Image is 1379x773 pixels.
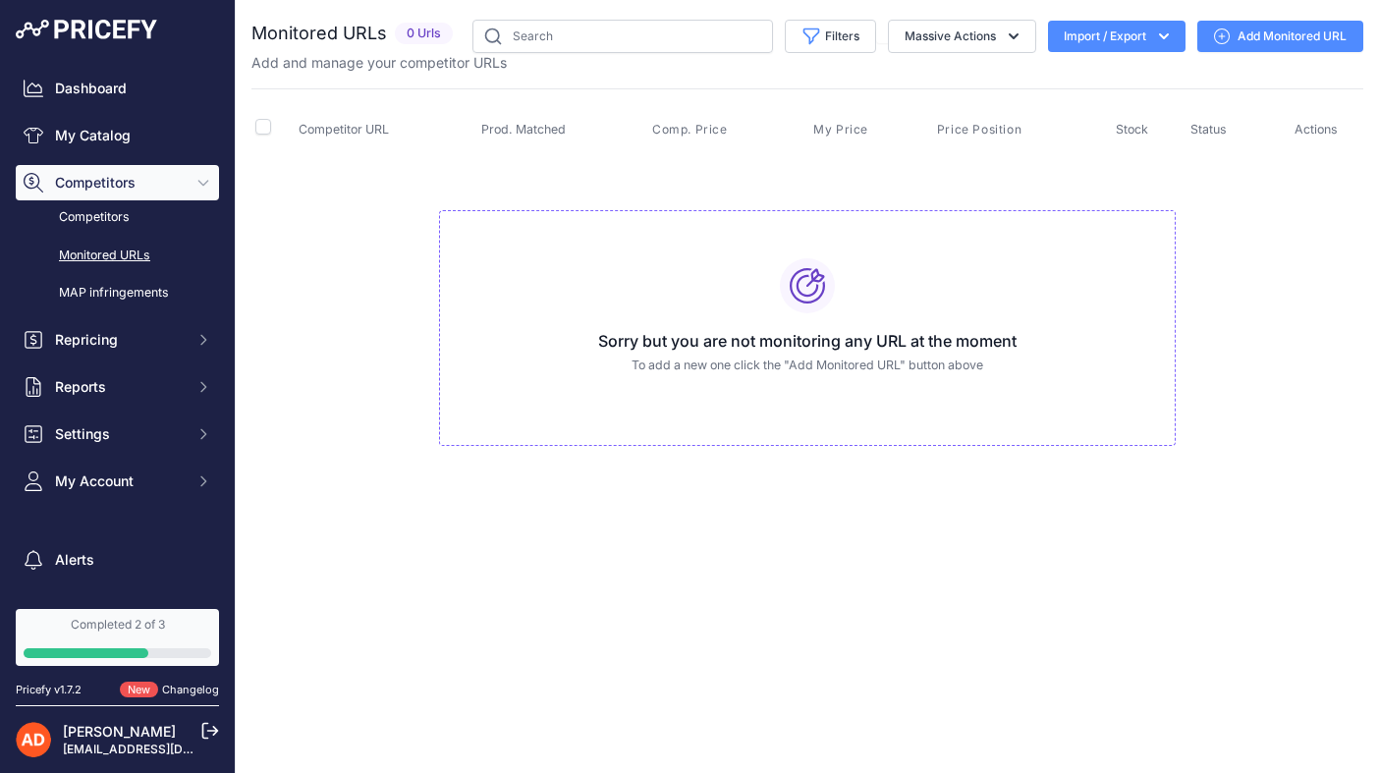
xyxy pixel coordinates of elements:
[395,23,453,45] span: 0 Urls
[813,122,872,138] button: My Price
[63,723,176,740] a: [PERSON_NAME]
[16,239,219,273] a: Monitored URLs
[472,20,773,53] input: Search
[16,682,82,698] div: Pricefy v1.7.2
[16,200,219,235] a: Competitors
[456,357,1159,375] p: To add a new one click the "Add Monitored URL" button above
[55,173,184,193] span: Competitors
[16,118,219,153] a: My Catalog
[63,742,268,756] a: [EMAIL_ADDRESS][DOMAIN_NAME]
[652,122,728,138] span: Comp. Price
[299,122,389,137] span: Competitor URL
[1116,122,1148,137] span: Stock
[16,71,219,652] nav: Sidebar
[16,71,219,106] a: Dashboard
[251,20,387,47] h2: Monitored URLs
[481,122,566,137] span: Prod. Matched
[785,20,876,53] button: Filters
[16,322,219,358] button: Repricing
[937,122,1021,138] span: Price Position
[1190,122,1227,137] span: Status
[1295,122,1338,137] span: Actions
[937,122,1025,138] button: Price Position
[251,53,507,73] p: Add and manage your competitor URLs
[55,330,184,350] span: Repricing
[1197,21,1363,52] a: Add Monitored URL
[16,416,219,452] button: Settings
[16,542,219,578] a: Alerts
[55,377,184,397] span: Reports
[120,682,158,698] span: New
[16,165,219,200] button: Competitors
[24,617,211,633] div: Completed 2 of 3
[55,424,184,444] span: Settings
[888,20,1036,53] button: Massive Actions
[813,122,868,138] span: My Price
[16,369,219,405] button: Reports
[456,329,1159,353] h3: Sorry but you are not monitoring any URL at the moment
[16,276,219,310] a: MAP infringements
[16,609,219,666] a: Completed 2 of 3
[16,464,219,499] button: My Account
[652,122,732,138] button: Comp. Price
[55,471,184,491] span: My Account
[16,20,157,39] img: Pricefy Logo
[162,683,219,696] a: Changelog
[1048,21,1186,52] button: Import / Export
